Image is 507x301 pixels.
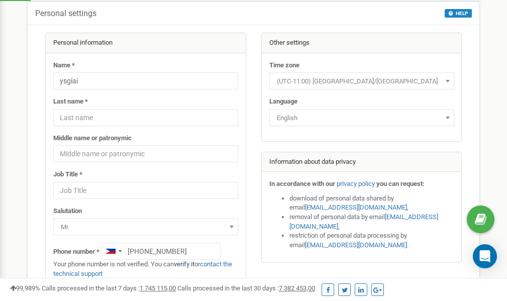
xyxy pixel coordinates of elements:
[53,218,238,235] span: Mr.
[53,260,232,277] a: contact the technical support
[289,213,438,230] a: [EMAIL_ADDRESS][DOMAIN_NAME]
[101,243,221,260] input: +1-800-555-55-55
[53,109,238,126] input: Last name
[53,260,238,278] p: Your phone number is not verified. You can or
[177,284,315,292] span: Calls processed in the last 30 days :
[269,180,335,187] strong: In accordance with our
[53,134,132,143] label: Middle name or patronymic
[269,72,454,89] span: (UTC-11:00) Pacific/Midway
[53,72,238,89] input: Name
[53,247,99,257] label: Phone number *
[273,111,451,125] span: English
[289,194,454,213] li: download of personal data shared by email ,
[53,61,75,70] label: Name *
[53,145,238,162] input: Middle name or patronymic
[262,33,462,53] div: Other settings
[53,207,82,216] label: Salutation
[35,9,96,18] h5: Personal settings
[53,97,88,107] label: Last name *
[140,284,176,292] u: 1 745 115,00
[46,33,246,53] div: Personal information
[174,260,194,268] a: verify it
[289,231,454,250] li: restriction of personal data processing by email .
[289,213,454,231] li: removal of personal data by email ,
[53,170,82,179] label: Job Title *
[269,97,297,107] label: Language
[376,180,425,187] strong: you can request:
[269,109,454,126] span: English
[102,243,125,259] div: Telephone country code
[305,204,407,211] a: [EMAIL_ADDRESS][DOMAIN_NAME]
[10,284,40,292] span: 99,989%
[269,61,299,70] label: Time zone
[279,284,315,292] u: 7 382 453,00
[262,152,462,172] div: Information about data privacy
[57,220,235,234] span: Mr.
[53,182,238,199] input: Job Title
[42,284,176,292] span: Calls processed in the last 7 days :
[273,74,451,88] span: (UTC-11:00) Pacific/Midway
[305,241,407,249] a: [EMAIL_ADDRESS][DOMAIN_NAME]
[473,244,497,268] div: Open Intercom Messenger
[337,180,375,187] a: privacy policy
[445,9,472,18] button: HELP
